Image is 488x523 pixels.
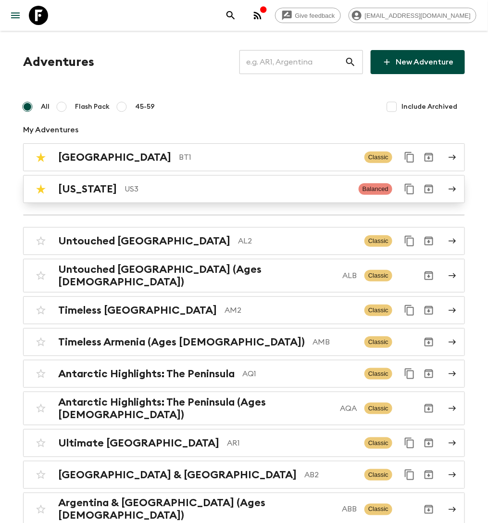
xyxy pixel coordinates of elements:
[419,332,438,352] button: Archive
[58,235,230,247] h2: Untouched [GEOGRAPHIC_DATA]
[290,12,340,19] span: Give feedback
[58,368,235,380] h2: Antarctic Highlights: The Peninsula
[419,148,438,167] button: Archive
[179,152,357,163] p: BT1
[419,399,438,418] button: Archive
[239,49,345,76] input: e.g. AR1, Argentina
[225,305,357,316] p: AM2
[58,396,332,421] h2: Antarctic Highlights: The Peninsula (Ages [DEMOGRAPHIC_DATA])
[419,231,438,251] button: Archive
[419,500,438,519] button: Archive
[58,263,335,288] h2: Untouched [GEOGRAPHIC_DATA] (Ages [DEMOGRAPHIC_DATA])
[23,227,465,255] a: Untouched [GEOGRAPHIC_DATA]AL2ClassicDuplicate for 45-59Archive
[419,364,438,383] button: Archive
[23,328,465,356] a: Timeless Armenia (Ages [DEMOGRAPHIC_DATA])AMBClassicArchive
[58,469,297,481] h2: [GEOGRAPHIC_DATA] & [GEOGRAPHIC_DATA]
[135,102,155,112] span: 45-59
[221,6,240,25] button: search adventures
[400,179,419,199] button: Duplicate for 45-59
[23,52,94,72] h1: Adventures
[23,429,465,457] a: Ultimate [GEOGRAPHIC_DATA]AR1ClassicDuplicate for 45-59Archive
[58,336,305,348] h2: Timeless Armenia (Ages [DEMOGRAPHIC_DATA])
[359,183,392,195] span: Balanced
[364,336,392,348] span: Classic
[364,403,392,414] span: Classic
[242,368,357,380] p: AQ1
[23,259,465,293] a: Untouched [GEOGRAPHIC_DATA] (Ages [DEMOGRAPHIC_DATA])ALBClassicArchive
[400,364,419,383] button: Duplicate for 45-59
[227,437,357,449] p: AR1
[349,8,476,23] div: [EMAIL_ADDRESS][DOMAIN_NAME]
[371,50,465,74] a: New Adventure
[400,301,419,320] button: Duplicate for 45-59
[364,305,392,316] span: Classic
[419,301,438,320] button: Archive
[23,296,465,324] a: Timeless [GEOGRAPHIC_DATA]AM2ClassicDuplicate for 45-59Archive
[58,304,217,317] h2: Timeless [GEOGRAPHIC_DATA]
[23,175,465,203] a: [US_STATE]US3BalancedDuplicate for 45-59Archive
[23,392,465,425] a: Antarctic Highlights: The Peninsula (Ages [DEMOGRAPHIC_DATA])AQAClassicArchive
[400,434,419,453] button: Duplicate for 45-59
[340,403,357,414] p: AQA
[6,6,25,25] button: menu
[58,151,171,164] h2: [GEOGRAPHIC_DATA]
[400,148,419,167] button: Duplicate for 45-59
[342,270,357,281] p: ALB
[364,437,392,449] span: Classic
[400,231,419,251] button: Duplicate for 45-59
[41,102,50,112] span: All
[364,368,392,380] span: Classic
[364,152,392,163] span: Classic
[304,469,357,481] p: AB2
[342,504,357,515] p: ABB
[125,183,351,195] p: US3
[23,360,465,388] a: Antarctic Highlights: The PeninsulaAQ1ClassicDuplicate for 45-59Archive
[238,235,357,247] p: AL2
[401,102,457,112] span: Include Archived
[419,434,438,453] button: Archive
[419,266,438,285] button: Archive
[419,179,438,199] button: Archive
[23,143,465,171] a: [GEOGRAPHIC_DATA]BT1ClassicDuplicate for 45-59Archive
[75,102,110,112] span: Flash Pack
[58,437,219,449] h2: Ultimate [GEOGRAPHIC_DATA]
[275,8,341,23] a: Give feedback
[364,235,392,247] span: Classic
[360,12,476,19] span: [EMAIL_ADDRESS][DOMAIN_NAME]
[313,336,357,348] p: AMB
[419,465,438,485] button: Archive
[23,124,465,136] p: My Adventures
[364,504,392,515] span: Classic
[23,461,465,489] a: [GEOGRAPHIC_DATA] & [GEOGRAPHIC_DATA]AB2ClassicDuplicate for 45-59Archive
[364,469,392,481] span: Classic
[58,183,117,195] h2: [US_STATE]
[58,497,334,522] h2: Argentina & [GEOGRAPHIC_DATA] (Ages [DEMOGRAPHIC_DATA])
[400,465,419,485] button: Duplicate for 45-59
[364,270,392,281] span: Classic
